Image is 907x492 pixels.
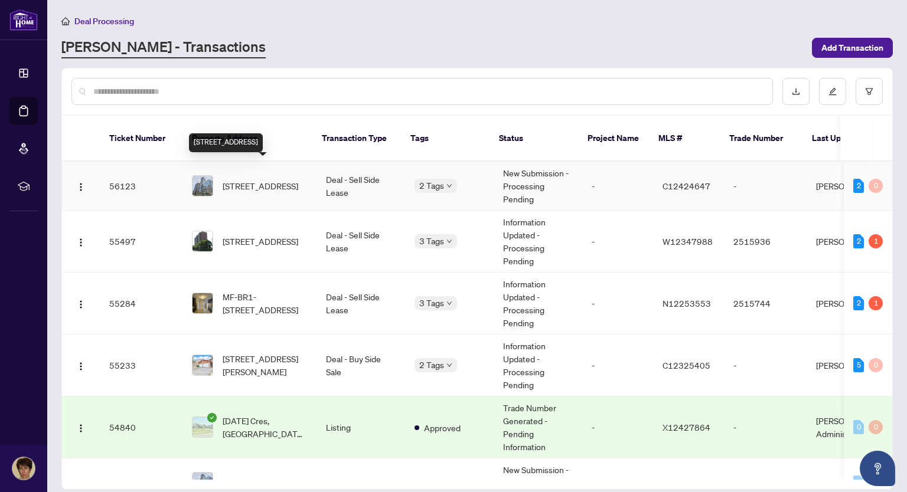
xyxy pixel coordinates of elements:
[76,300,86,309] img: Logo
[724,211,807,273] td: 2515936
[802,116,891,162] th: Last Updated By
[860,451,895,486] button: Open asap
[782,78,810,105] button: download
[100,334,182,396] td: 55233
[76,182,86,192] img: Logo
[792,87,800,96] span: download
[494,334,582,396] td: Information Updated - Processing Pending
[223,179,298,192] span: [STREET_ADDRESS]
[76,362,86,371] img: Logo
[869,420,883,434] div: 0
[317,162,405,211] td: Deal - Sell Side Lease
[821,38,883,57] span: Add Transaction
[71,176,90,195] button: Logo
[12,457,35,480] img: Profile Icon
[446,362,452,368] span: down
[649,116,720,162] th: MLS #
[853,475,864,490] div: 0
[100,211,182,273] td: 55497
[494,273,582,334] td: Information Updated - Processing Pending
[401,116,490,162] th: Tags
[853,358,864,372] div: 5
[223,235,298,248] span: [STREET_ADDRESS]
[71,418,90,437] button: Logo
[193,176,213,196] img: thumbnail-img
[853,234,864,248] div: 2
[582,273,653,334] td: -
[853,420,864,434] div: 0
[494,211,582,273] td: Information Updated - Processing Pending
[419,358,444,372] span: 2 Tags
[100,273,182,334] td: 55284
[446,183,452,189] span: down
[76,238,86,247] img: Logo
[223,476,298,489] span: [STREET_ADDRESS]
[193,293,213,313] img: thumbnail-img
[853,296,864,310] div: 2
[869,296,883,310] div: 1
[724,162,807,211] td: -
[193,231,213,251] img: thumbnail-img
[582,162,653,211] td: -
[207,413,217,422] span: check-circle
[578,116,649,162] th: Project Name
[419,179,444,192] span: 2 Tags
[223,414,307,440] span: [DATE] Cres, [GEOGRAPHIC_DATA], [GEOGRAPHIC_DATA]
[663,360,710,370] span: C12325405
[869,234,883,248] div: 1
[61,17,70,25] span: home
[869,358,883,372] div: 0
[424,477,461,490] span: Approved
[494,396,582,458] td: Trade Number Generated - Pending Information
[724,273,807,334] td: 2515744
[807,334,895,396] td: [PERSON_NAME]
[223,290,307,316] span: MF-BR1-[STREET_ADDRESS]
[819,78,846,105] button: edit
[663,298,711,309] span: N12253553
[807,211,895,273] td: [PERSON_NAME]
[446,300,452,306] span: down
[74,16,134,27] span: Deal Processing
[100,116,182,162] th: Ticket Number
[71,294,90,313] button: Logo
[494,162,582,211] td: New Submission - Processing Pending
[663,181,710,191] span: C12424647
[61,37,266,58] a: [PERSON_NAME] - Transactions
[71,356,90,375] button: Logo
[193,355,213,375] img: thumbnail-img
[869,179,883,193] div: 0
[720,116,802,162] th: Trade Number
[865,87,873,96] span: filter
[312,116,401,162] th: Transaction Type
[9,9,38,31] img: logo
[71,473,90,492] button: Logo
[419,296,444,310] span: 3 Tags
[724,334,807,396] td: -
[828,87,837,96] span: edit
[582,211,653,273] td: -
[490,116,578,162] th: Status
[807,396,895,458] td: [PERSON_NAME] Administrator
[189,133,263,152] div: [STREET_ADDRESS]
[582,334,653,396] td: -
[424,421,461,434] span: Approved
[76,479,86,488] img: Logo
[223,352,307,378] span: [STREET_ADDRESS][PERSON_NAME]
[856,78,883,105] button: filter
[419,234,444,248] span: 3 Tags
[76,424,86,433] img: Logo
[807,273,895,334] td: [PERSON_NAME]
[317,273,405,334] td: Deal - Sell Side Lease
[663,422,710,432] span: X12427864
[317,334,405,396] td: Deal - Buy Side Sale
[71,232,90,251] button: Logo
[193,417,213,437] img: thumbnail-img
[100,162,182,211] td: 56123
[446,238,452,244] span: down
[317,211,405,273] td: Deal - Sell Side Lease
[663,477,710,488] span: C12424647
[317,396,405,458] td: Listing
[853,179,864,193] div: 2
[100,396,182,458] td: 54840
[182,116,312,162] th: Property Address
